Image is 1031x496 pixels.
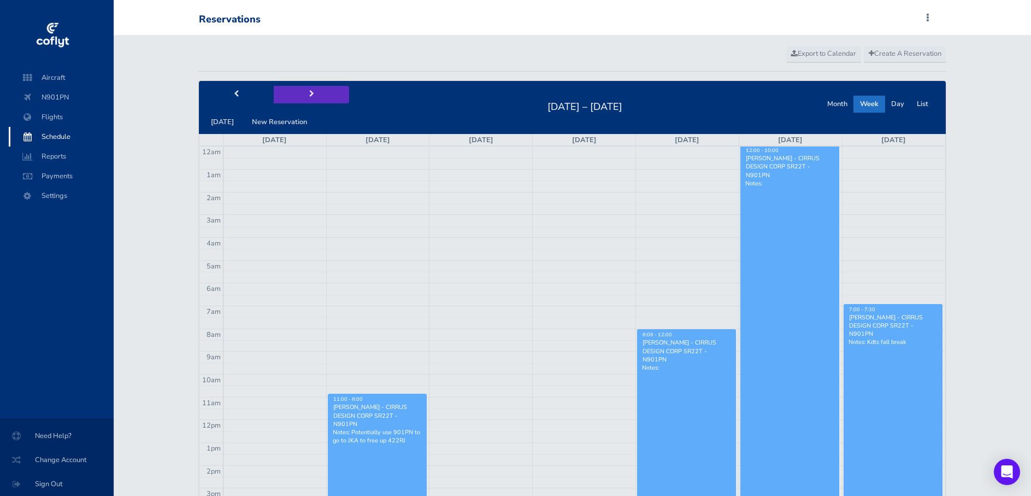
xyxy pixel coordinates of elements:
[207,170,221,180] span: 1am
[34,19,70,52] img: coflyt logo
[202,398,221,408] span: 11am
[572,135,597,145] a: [DATE]
[13,426,101,446] span: Need Help?
[869,49,941,59] span: Create A Reservation
[541,98,629,113] h2: [DATE] – [DATE]
[202,375,221,385] span: 10am
[20,107,103,127] span: Flights
[881,135,906,145] a: [DATE]
[207,466,221,476] span: 2pm
[207,193,221,203] span: 2am
[207,215,221,225] span: 3am
[333,396,363,402] span: 11:00 - 8:00
[207,238,221,248] span: 4am
[994,459,1020,485] div: Open Intercom Messenger
[207,444,221,453] span: 1pm
[642,339,731,364] div: [PERSON_NAME] - CIRRUS DESIGN CORP SR22T - N901PN
[885,96,911,113] button: Day
[849,306,875,313] span: 7:00 - 7:30
[207,284,221,294] span: 6am
[643,331,672,338] span: 8:08 - 12:00
[675,135,699,145] a: [DATE]
[853,96,885,113] button: Week
[821,96,854,113] button: Month
[20,127,103,147] span: Schedule
[202,147,221,157] span: 12am
[910,96,935,113] button: List
[849,338,938,346] p: Notes: Kdts fall break
[207,307,221,317] span: 7am
[20,87,103,107] span: N901PN
[207,352,221,362] span: 9am
[469,135,493,145] a: [DATE]
[333,428,422,445] p: Notes: Potentially use 901PN to go to JKA to free up 422RJ
[333,403,422,428] div: [PERSON_NAME] - CIRRUS DESIGN CORP SR22T - N901PN
[262,135,287,145] a: [DATE]
[204,114,240,131] button: [DATE]
[13,450,101,470] span: Change Account
[642,364,731,372] p: Notes:
[20,166,103,186] span: Payments
[199,14,261,26] div: Reservations
[849,313,938,339] div: [PERSON_NAME] - CIRRUS DESIGN CORP SR22T - N901PN
[20,186,103,206] span: Settings
[864,46,946,62] a: Create A Reservation
[202,421,221,430] span: 12pm
[20,68,103,87] span: Aircraft
[13,474,101,494] span: Sign Out
[366,135,390,145] a: [DATE]
[199,86,274,103] button: prev
[746,147,779,154] span: 12:00 - 10:00
[745,179,834,188] p: Notes:
[745,154,834,179] div: [PERSON_NAME] - CIRRUS DESIGN CORP SR22T - N901PN
[207,261,221,271] span: 5am
[791,49,856,59] span: Export to Calendar
[786,46,861,62] a: Export to Calendar
[245,114,314,131] button: New Reservation
[20,147,103,166] span: Reports
[207,330,221,340] span: 8am
[274,86,349,103] button: next
[778,135,803,145] a: [DATE]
